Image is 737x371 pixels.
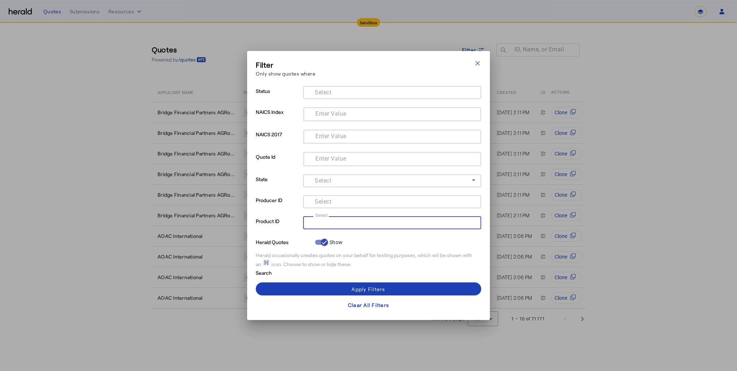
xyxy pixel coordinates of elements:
mat-label: Select [315,213,328,218]
mat-chip-grid: Selection [309,218,475,226]
mat-label: Select [315,177,331,184]
p: Quote Id [256,152,300,174]
div: Apply Filters [352,285,385,293]
p: State [256,174,300,195]
mat-label: Enter Value [315,155,346,162]
mat-label: Select [315,89,331,96]
mat-chip-grid: Selection [310,109,475,118]
p: Product ID [256,216,300,237]
p: Only show quotes where [256,70,315,77]
mat-label: Enter Value [315,110,346,117]
mat-label: Enter Value [315,133,346,140]
div: Clear All Filters [348,301,389,309]
p: Herald Quotes [256,237,312,246]
p: Producer ID [256,195,300,216]
p: Search [256,268,312,277]
mat-chip-grid: Selection [310,154,475,163]
button: Clear All Filters [256,298,481,311]
label: Show [328,239,342,246]
mat-chip-grid: Selection [310,132,475,140]
button: Apply Filters [256,282,481,295]
p: NAICS 2017 [256,129,300,152]
p: Status [256,86,300,107]
mat-label: Select [315,198,331,205]
mat-chip-grid: Selection [309,197,475,205]
h3: Filter [256,60,315,70]
mat-chip-grid: Selection [309,88,475,96]
p: NAICS Index [256,107,300,129]
div: Herald occasionally creates quotes on your behalf for testing purposes, which will be shown with ... [256,252,481,268]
